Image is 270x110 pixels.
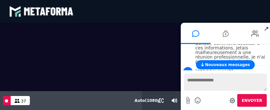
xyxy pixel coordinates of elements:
[3,96,11,105] button: Live
[242,98,262,103] span: Envoyer
[21,99,26,103] span: 37
[195,41,268,64] p: Bonsoir commens accéder a ces informations, jetais malheureusement a une réunion professionnelle,...
[133,91,164,110] button: Auto(1080p)
[196,60,255,69] button: Nouveaux messages
[237,94,267,107] button: Envoyer
[205,62,250,67] span: Nouveaux messages
[263,23,270,34] span: ↗
[135,98,162,103] span: Auto ( 1080 p)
